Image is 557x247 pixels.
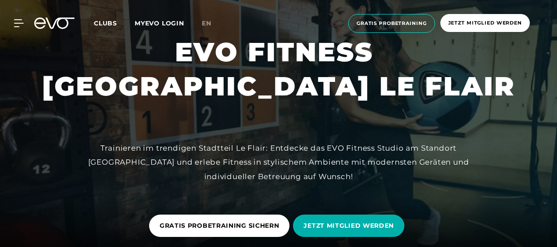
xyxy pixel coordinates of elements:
[94,19,117,27] span: Clubs
[42,35,515,103] h1: EVO FITNESS [GEOGRAPHIC_DATA] LE FLAIR
[135,19,184,27] a: MYEVO LOGIN
[303,221,394,230] span: JETZT MITGLIED WERDEN
[438,14,532,33] a: Jetzt Mitglied werden
[81,141,476,183] div: Trainieren im trendigen Stadtteil Le Flair: Entdecke das EVO Fitness Studio am Standort [GEOGRAPH...
[293,208,408,243] a: JETZT MITGLIED WERDEN
[94,19,135,27] a: Clubs
[160,221,279,230] span: GRATIS PROBETRAINING SICHERN
[202,18,222,28] a: en
[448,19,522,27] span: Jetzt Mitglied werden
[202,19,211,27] span: en
[149,208,293,243] a: GRATIS PROBETRAINING SICHERN
[346,14,438,33] a: Gratis Probetraining
[357,20,427,27] span: Gratis Probetraining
